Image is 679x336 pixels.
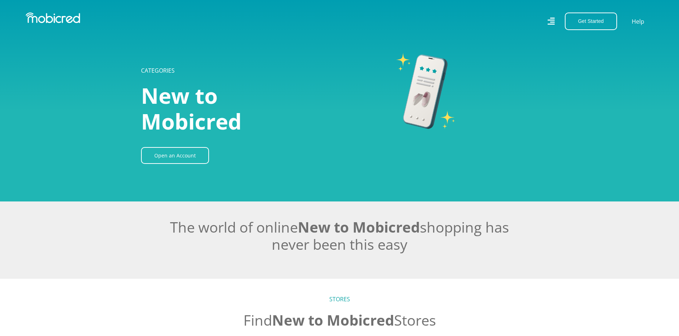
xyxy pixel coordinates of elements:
[26,13,80,23] img: Mobicred
[141,67,175,74] a: CATEGORIES
[141,296,538,303] h5: STORES
[272,310,394,330] span: New to Mobicred
[631,17,645,26] a: Help
[141,147,209,164] a: Open an Account
[141,81,242,136] span: New to Mobicred
[141,312,538,329] h2: Find Stores
[565,13,617,30] button: Get Started
[311,42,538,140] img: New to Mobicred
